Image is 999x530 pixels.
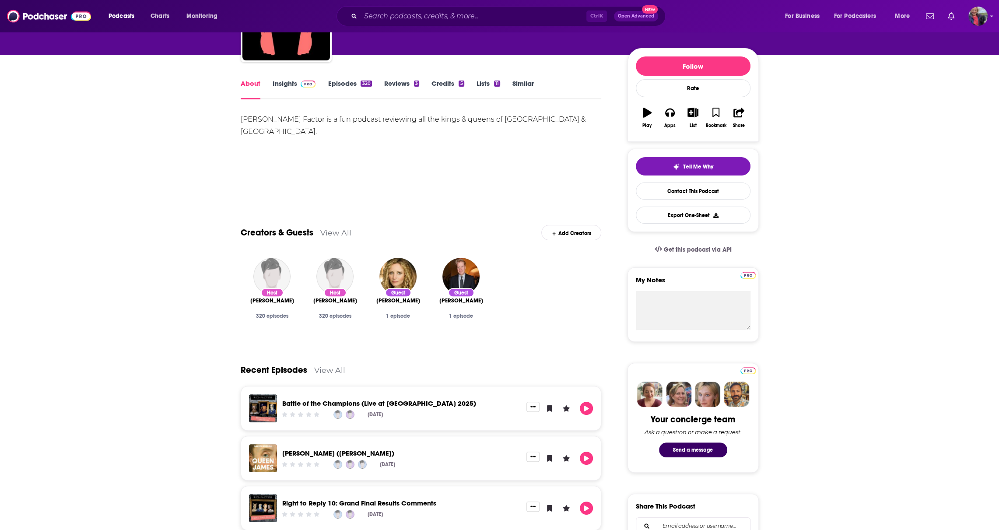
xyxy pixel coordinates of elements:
img: Podchaser - Follow, Share and Rate Podcasts [7,8,91,25]
div: Guest [448,288,474,297]
a: Show notifications dropdown [922,9,937,24]
span: Ctrl K [586,11,607,22]
img: Graham Duke [333,460,342,469]
a: Right to Reply 10: Grand Final Results Comments [282,499,436,507]
span: Get this podcast via API [663,246,731,253]
button: open menu [889,9,921,23]
div: Host [324,288,347,297]
a: Charts [145,9,175,23]
button: Bookmark [705,102,727,133]
button: Show More Button [526,502,540,511]
span: More [895,10,910,22]
div: [PERSON_NAME] Factor is a fun podcast reviewing all the kings & queens of [GEOGRAPHIC_DATA] & [GE... [241,113,602,138]
button: Show More Button [526,402,540,411]
div: [DATE] [368,511,383,517]
img: Podchaser Pro [740,367,756,374]
button: Play [580,452,593,465]
a: Episodes320 [328,79,372,99]
img: tell me why sparkle [673,163,680,170]
span: Monitoring [186,10,217,22]
img: Podchaser Pro [740,272,756,279]
div: Ask a question or make a request. [645,428,742,435]
span: [PERSON_NAME] [313,297,357,304]
div: Share [733,123,745,128]
a: Creators & Guests [241,227,313,238]
span: Tell Me Why [683,163,713,170]
a: Similar [512,79,534,99]
label: My Notes [636,276,750,291]
a: Ali Hood [346,510,354,519]
img: Jules Profile [695,382,720,407]
button: Export One-Sheet [636,207,750,224]
a: Show notifications dropdown [944,9,958,24]
h3: Share This Podcast [636,502,695,510]
div: 320 episodes [248,313,297,319]
a: Graham Duke [313,297,357,304]
a: Gareth Russell (author) [358,460,367,469]
span: For Podcasters [834,10,876,22]
img: Graham Duke [316,258,354,295]
span: [PERSON_NAME] [376,297,420,304]
a: View All [314,365,345,375]
button: Leave a Rating [560,452,573,465]
a: About [241,79,260,99]
div: Apps [664,123,676,128]
img: Sydney Profile [637,382,662,407]
button: List [681,102,704,133]
div: Bookmark [705,123,726,128]
img: Ali Hood [346,410,354,419]
button: Show More Button [526,452,540,461]
img: Suzannah Lipscomb [379,258,417,295]
div: Search podcasts, credits, & more... [345,6,674,26]
a: Charles Spencer [439,297,483,304]
div: Rate [636,79,750,97]
button: open menu [779,9,831,23]
img: Ali Hood [253,258,291,295]
a: Lists11 [477,79,500,99]
div: Community Rating: 0 out of 5 [280,411,320,418]
a: Pro website [740,270,756,279]
span: [PERSON_NAME] [250,297,294,304]
div: [DATE] [368,411,383,418]
div: 1 episode [374,313,423,319]
input: Search podcasts, credits, & more... [361,9,586,23]
button: open menu [828,9,889,23]
img: Barbara Profile [666,382,691,407]
div: Your concierge team [651,414,735,425]
img: Battle of the Champions (Live at Ludlow 2025) [249,394,277,422]
button: Bookmark Episode [543,452,556,465]
div: Host [261,288,284,297]
a: Queen James (Gareth Russell) [282,449,394,457]
img: Podchaser Pro [301,81,316,88]
img: Charles Spencer [442,258,480,295]
span: Open Advanced [618,14,654,18]
button: Bookmark Episode [543,502,556,515]
a: Battle of the Champions (Live at Ludlow 2025) [282,399,476,407]
span: [PERSON_NAME] [439,297,483,304]
div: 11 [494,81,500,87]
img: Graham Duke [333,510,342,519]
img: Graham Duke [333,410,342,419]
button: open menu [102,9,146,23]
img: Right to Reply 10: Grand Final Results Comments [249,494,277,522]
span: Charts [151,10,169,22]
a: Queen James (Gareth Russell) [249,444,277,472]
a: View All [320,228,351,237]
button: Send a message [659,442,727,457]
button: open menu [180,9,229,23]
div: Add Creators [541,225,601,240]
a: Ali Hood [250,297,294,304]
button: tell me why sparkleTell Me Why [636,157,750,175]
span: New [642,5,658,14]
div: Community Rating: 0 out of 5 [280,461,320,468]
div: 320 [361,81,372,87]
div: 1 episode [437,313,486,319]
a: Suzannah Lipscomb [376,297,420,304]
